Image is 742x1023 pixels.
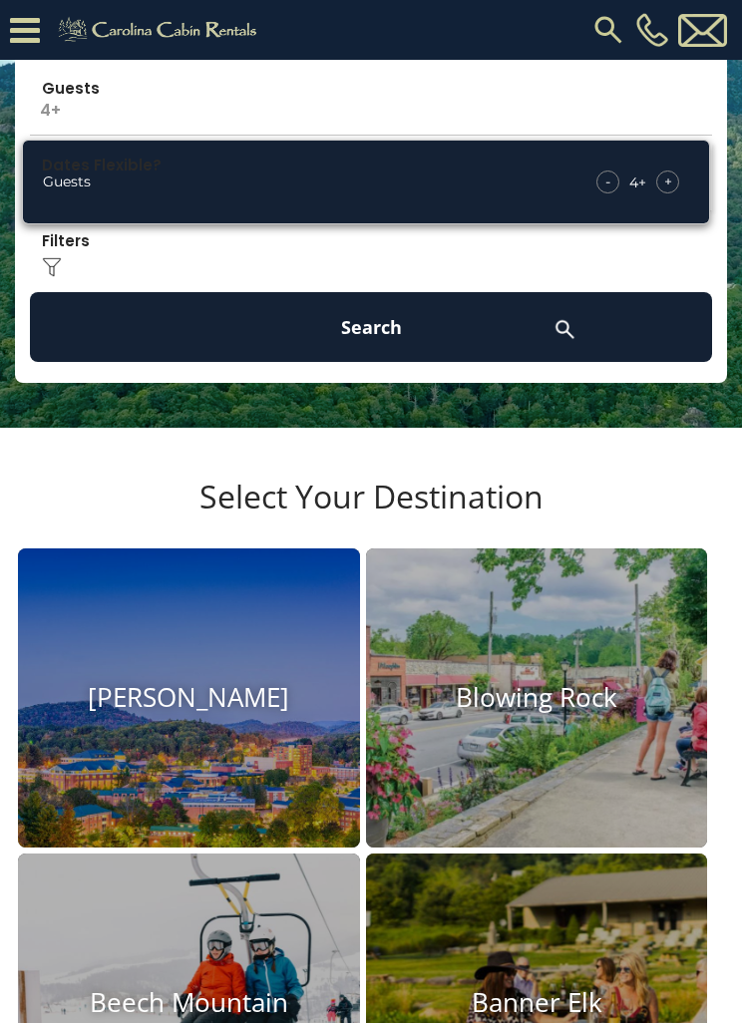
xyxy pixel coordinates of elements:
img: search-regular.svg [590,12,626,48]
div: + [586,170,689,193]
img: Khaki-logo.png [50,14,270,46]
h4: Beech Mountain [18,987,360,1018]
h4: Banner Elk [366,987,708,1018]
a: [PHONE_NUMBER] [631,13,673,47]
a: [PERSON_NAME] [18,548,360,848]
img: search-regular-white.png [553,317,577,342]
span: + [664,171,672,191]
div: 4 [629,172,638,192]
h3: Select Your Destination [15,478,727,547]
img: filter--v1.png [42,257,62,277]
button: Search [30,292,712,362]
a: Blowing Rock [366,548,708,848]
p: 4+ [30,65,712,135]
h4: [PERSON_NAME] [18,682,360,713]
span: - [605,171,610,191]
h5: Guests [43,174,91,189]
h4: Blowing Rock [366,682,708,713]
